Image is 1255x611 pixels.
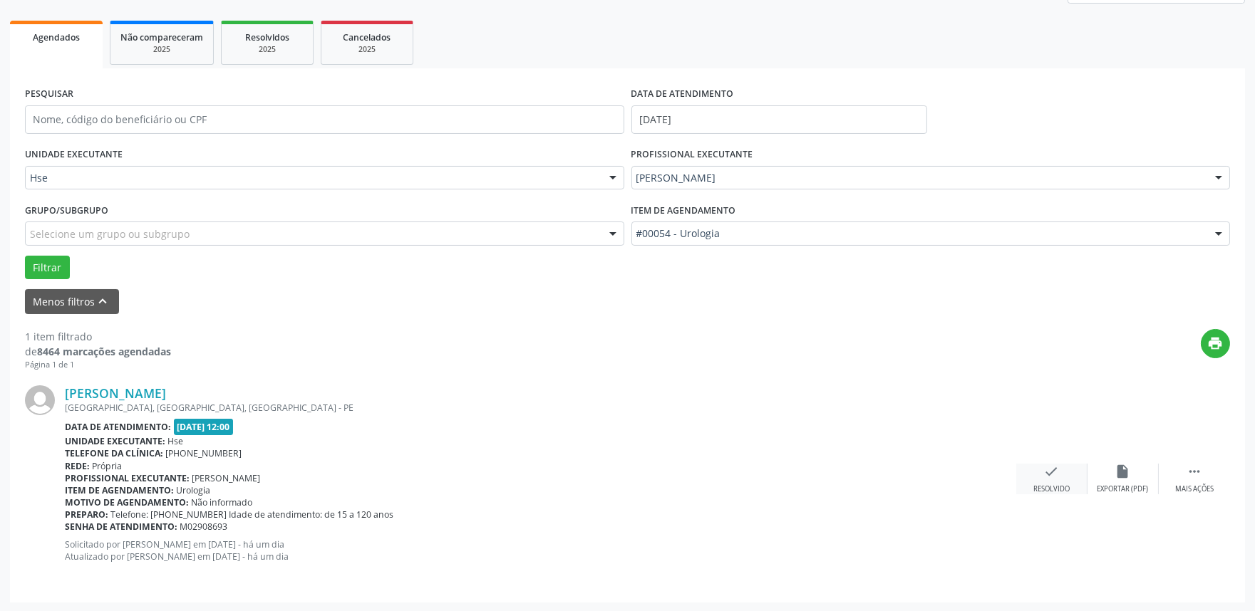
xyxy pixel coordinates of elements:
input: Nome, código do beneficiário ou CPF [25,105,624,134]
b: Profissional executante: [65,472,190,484]
b: Preparo: [65,508,108,521]
span: Própria [93,460,123,472]
span: Não informado [192,496,253,508]
i: keyboard_arrow_up [95,293,111,309]
label: Item de agendamento [631,199,736,221]
label: Grupo/Subgrupo [25,199,108,221]
div: 2025 [331,44,403,55]
div: Página 1 de 1 [25,359,171,371]
span: Não compareceram [120,31,203,43]
span: [PERSON_NAME] [192,472,261,484]
input: Selecione um intervalo [631,105,927,134]
b: Item de agendamento: [65,484,174,496]
div: [GEOGRAPHIC_DATA], [GEOGRAPHIC_DATA], [GEOGRAPHIC_DATA] - PE [65,402,1016,414]
div: Mais ações [1175,484,1214,494]
b: Telefone da clínica: [65,447,163,459]
div: de [25,344,171,359]
span: Telefone: [PHONE_NUMBER] Idade de atendimento: de 15 a 120 anos [111,508,394,521]
img: img [25,385,55,415]
b: Unidade executante: [65,435,165,447]
span: Hse [30,171,595,185]
label: DATA DE ATENDIMENTO [631,83,734,105]
label: PESQUISAR [25,83,73,105]
i:  [1187,464,1202,479]
b: Motivo de agendamento: [65,496,189,508]
span: Resolvidos [245,31,289,43]
span: [PHONE_NUMBER] [166,447,242,459]
div: Resolvido [1033,484,1070,494]
button: print [1201,329,1230,358]
div: 2025 [232,44,303,55]
div: 2025 [120,44,203,55]
span: Agendados [33,31,80,43]
span: M02908693 [180,521,228,533]
strong: 8464 marcações agendadas [37,345,171,358]
label: PROFISSIONAL EXECUTANTE [631,144,753,166]
span: Urologia [177,484,211,496]
span: #00054 - Urologia [636,226,1202,241]
span: [PERSON_NAME] [636,171,1202,185]
p: Solicitado por [PERSON_NAME] em [DATE] - há um dia Atualizado por [PERSON_NAME] em [DATE] - há um... [65,538,1016,563]
div: Exportar (PDF) [1098,484,1149,494]
label: UNIDADE EXECUTANTE [25,144,123,166]
span: Hse [168,435,184,447]
i: print [1208,335,1224,351]
button: Filtrar [25,256,70,280]
i: check [1044,464,1060,479]
b: Data de atendimento: [65,421,171,433]
i: insert_drive_file [1115,464,1131,479]
span: Cancelados [344,31,391,43]
b: Senha de atendimento: [65,521,177,533]
span: Selecione um grupo ou subgrupo [30,226,190,241]
div: 1 item filtrado [25,329,171,344]
a: [PERSON_NAME] [65,385,166,401]
b: Rede: [65,460,90,472]
span: [DATE] 12:00 [174,419,234,435]
button: Menos filtroskeyboard_arrow_up [25,289,119,314]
